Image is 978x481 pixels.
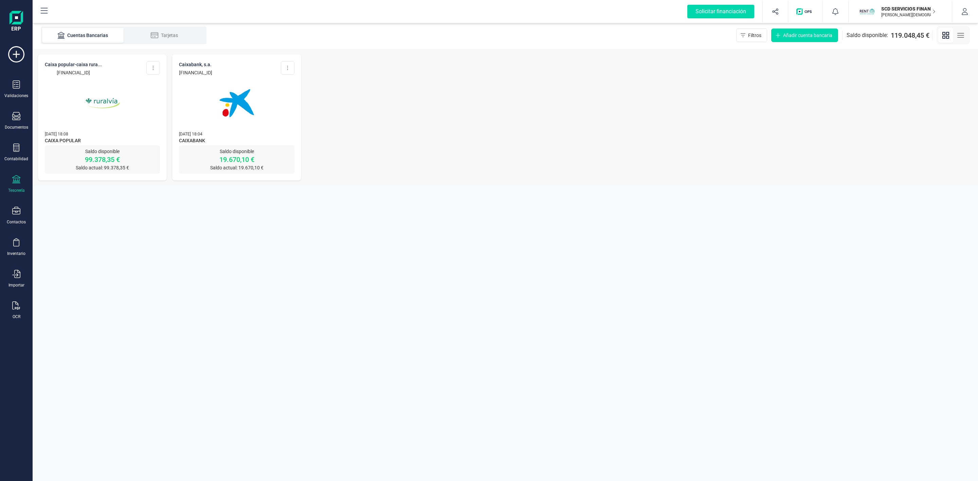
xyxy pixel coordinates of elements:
span: Saldo disponible: [847,31,888,39]
button: SCSCD SERVICIOS FINANCIEROS SL[PERSON_NAME][DEMOGRAPHIC_DATA][DEMOGRAPHIC_DATA] [857,1,944,22]
img: Logo Finanedi [10,11,23,33]
span: CAIXA POPULAR [45,137,160,145]
p: 19.670,10 € [179,155,294,164]
p: 99.378,35 € [45,155,160,164]
p: CAIXABANK, S.A. [179,61,212,68]
div: Inventario [7,251,25,256]
img: Logo de OPS [796,8,814,15]
div: Documentos [5,125,28,130]
div: Solicitar financiación [687,5,754,18]
button: Filtros [736,29,767,42]
p: SCD SERVICIOS FINANCIEROS SL [881,5,936,12]
button: Logo de OPS [792,1,818,22]
span: 119.048,45 € [891,31,929,40]
span: [DATE] 18:04 [179,132,202,136]
p: [FINANCIAL_ID] [45,69,102,76]
div: Importar [8,282,24,288]
img: SC [859,4,874,19]
div: Cuentas Bancarias [56,32,110,39]
div: Tarjetas [137,32,192,39]
span: CAIXABANK [179,137,294,145]
span: Añadir cuenta bancaria [783,32,832,39]
p: CAIXA POPULAR-CAIXA RURA... [45,61,102,68]
div: Validaciones [4,93,28,98]
p: Saldo disponible [179,148,294,155]
button: Solicitar financiación [679,1,762,22]
div: OCR [13,314,20,319]
p: Saldo actual: 19.670,10 € [179,164,294,171]
button: Añadir cuenta bancaria [771,29,838,42]
span: [DATE] 18:08 [45,132,68,136]
div: Tesorería [8,188,25,193]
p: [FINANCIAL_ID] [179,69,212,76]
span: Filtros [748,32,761,39]
div: Contactos [7,219,26,225]
p: Saldo disponible [45,148,160,155]
p: [PERSON_NAME][DEMOGRAPHIC_DATA][DEMOGRAPHIC_DATA] [881,12,936,18]
div: Contabilidad [4,156,28,162]
p: Saldo actual: 99.378,35 € [45,164,160,171]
